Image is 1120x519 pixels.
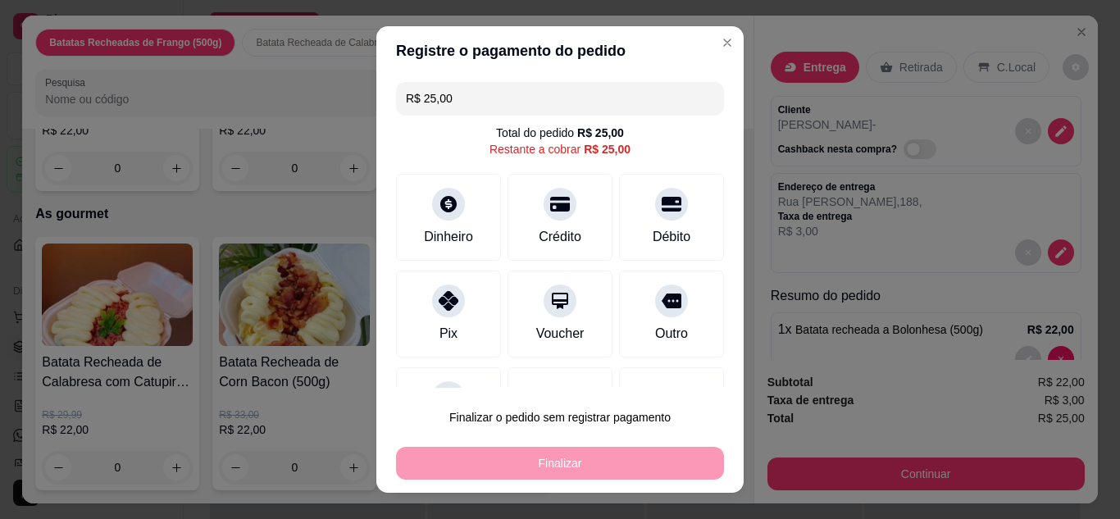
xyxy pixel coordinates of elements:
[424,227,473,247] div: Dinheiro
[539,227,581,247] div: Crédito
[653,227,690,247] div: Débito
[406,82,714,115] input: Ex.: hambúrguer de cordeiro
[714,30,740,56] button: Close
[577,125,624,141] div: R$ 25,00
[496,125,624,141] div: Total do pedido
[489,141,631,157] div: Restante a cobrar
[584,141,631,157] div: R$ 25,00
[396,401,724,434] button: Finalizar o pedido sem registrar pagamento
[439,324,458,344] div: Pix
[655,324,688,344] div: Outro
[536,324,585,344] div: Voucher
[376,26,744,75] header: Registre o pagamento do pedido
